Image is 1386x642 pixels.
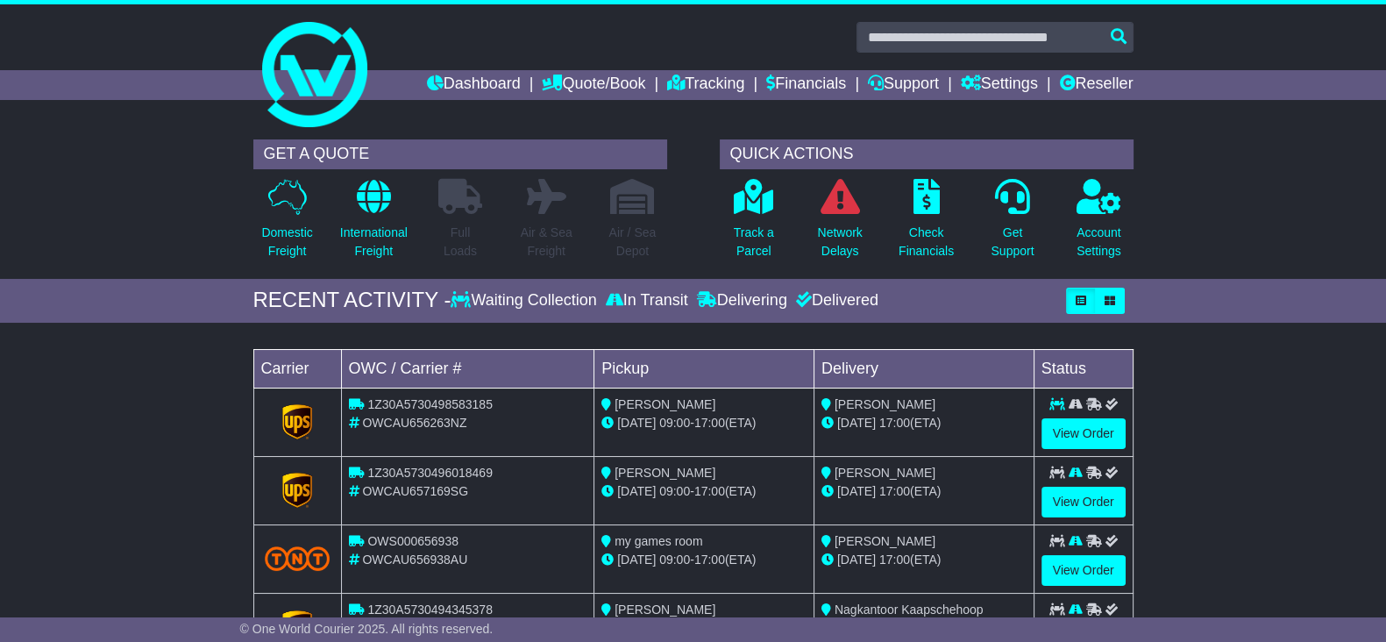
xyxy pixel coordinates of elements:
a: Tracking [667,70,744,100]
p: Air & Sea Freight [521,224,572,260]
span: OWS000656938 [367,534,458,548]
div: - (ETA) [601,482,807,501]
span: 09:00 [659,484,690,498]
div: Delivered [792,291,878,310]
p: Air / Sea Depot [609,224,657,260]
span: 1Z30A5730494345378 [367,603,492,617]
span: Nagkantoor Kaapschehoop Kuierkroeg [821,603,984,635]
img: TNT_Domestic.png [265,546,331,570]
a: CheckFinancials [898,178,955,270]
img: GetCarrierServiceLogo [282,404,312,439]
span: 17:00 [879,484,910,498]
span: my games room [615,534,702,548]
a: GetSupport [990,178,1034,270]
span: [DATE] [617,484,656,498]
span: 17:00 [694,416,725,430]
a: View Order [1041,555,1126,586]
a: NetworkDelays [816,178,863,270]
span: 1Z30A5730496018469 [367,466,492,480]
div: (ETA) [821,482,1027,501]
div: Waiting Collection [451,291,601,310]
p: Full Loads [438,224,482,260]
a: InternationalFreight [339,178,409,270]
div: (ETA) [821,551,1027,569]
div: GET A QUOTE [253,139,667,169]
span: [PERSON_NAME] [835,466,935,480]
p: Domestic Freight [261,224,312,260]
div: In Transit [601,291,693,310]
a: View Order [1041,418,1126,449]
span: [PERSON_NAME] [615,603,715,617]
td: Pickup [594,349,814,388]
div: QUICK ACTIONS [720,139,1134,169]
span: [DATE] [837,416,876,430]
a: AccountSettings [1076,178,1122,270]
a: Financials [766,70,846,100]
td: Status [1034,349,1133,388]
p: International Freight [340,224,408,260]
span: [DATE] [837,484,876,498]
span: 17:00 [879,553,910,567]
span: 1Z30A5730498583185 [367,397,492,411]
a: Settings [961,70,1038,100]
span: 17:00 [879,416,910,430]
td: Delivery [814,349,1034,388]
div: - (ETA) [601,551,807,569]
p: Check Financials [899,224,954,260]
span: 09:00 [659,416,690,430]
a: View Order [1041,487,1126,517]
a: Reseller [1059,70,1133,100]
span: 09:00 [659,553,690,567]
span: OWCAU657169SG [362,484,468,498]
p: Get Support [991,224,1034,260]
img: GetCarrierServiceLogo [282,473,312,508]
span: 17:00 [694,553,725,567]
span: © One World Courier 2025. All rights reserved. [240,622,494,636]
p: Track a Parcel [734,224,774,260]
span: 17:00 [694,484,725,498]
span: [PERSON_NAME] [835,397,935,411]
td: OWC / Carrier # [341,349,594,388]
a: Support [868,70,939,100]
a: Dashboard [427,70,521,100]
span: [PERSON_NAME] [615,397,715,411]
span: OWCAU656938AU [362,553,467,567]
div: Delivering [693,291,792,310]
p: Account Settings [1077,224,1121,260]
div: (ETA) [821,414,1027,432]
span: OWCAU656263NZ [362,416,466,430]
span: [DATE] [617,416,656,430]
a: Quote/Book [542,70,645,100]
span: [DATE] [617,553,656,567]
span: [PERSON_NAME] [835,534,935,548]
span: [PERSON_NAME] [615,466,715,480]
span: [DATE] [837,553,876,567]
div: RECENT ACTIVITY - [253,288,451,313]
a: DomesticFreight [260,178,313,270]
p: Network Delays [817,224,862,260]
div: - (ETA) [601,414,807,432]
td: Carrier [253,349,341,388]
a: Track aParcel [733,178,775,270]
